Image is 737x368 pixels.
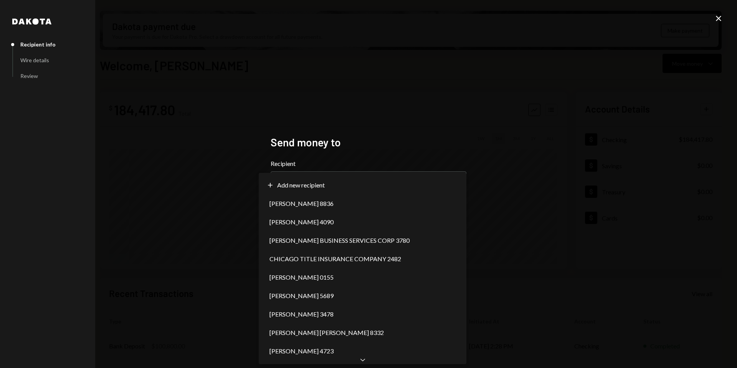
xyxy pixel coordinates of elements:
[269,291,334,300] span: [PERSON_NAME] 5689
[269,328,384,337] span: [PERSON_NAME] [PERSON_NAME] 8332
[269,217,334,227] span: [PERSON_NAME] 4090
[269,346,334,356] span: [PERSON_NAME] 4723
[269,199,334,208] span: [PERSON_NAME] 8836
[269,273,334,282] span: [PERSON_NAME] 0155
[20,41,56,48] div: Recipient info
[20,57,49,63] div: Wire details
[269,310,334,319] span: [PERSON_NAME] 3478
[269,254,401,264] span: CHICAGO TITLE INSURANCE COMPANY 2482
[20,73,38,79] div: Review
[271,159,466,168] label: Recipient
[271,135,466,150] h2: Send money to
[277,181,325,190] span: Add new recipient
[269,236,410,245] span: [PERSON_NAME] BUSINESS SERVICES CORP 3780
[271,171,466,193] button: Recipient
